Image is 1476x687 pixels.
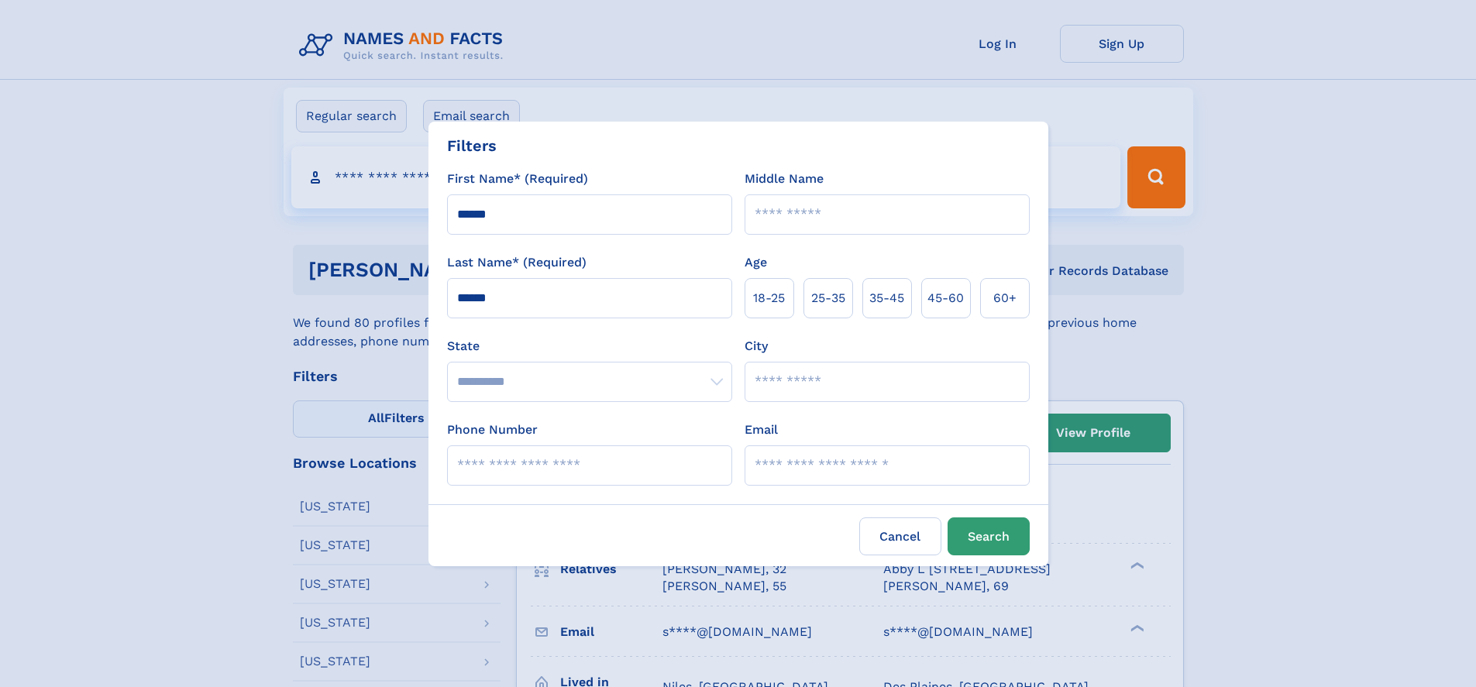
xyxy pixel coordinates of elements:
button: Search [948,517,1030,555]
label: State [447,337,732,356]
span: 18‑25 [753,289,785,307]
label: Email [745,421,778,439]
div: Filters [447,134,497,157]
label: Phone Number [447,421,538,439]
span: 35‑45 [869,289,904,307]
label: First Name* (Required) [447,170,588,188]
label: Cancel [859,517,941,555]
span: 25‑35 [811,289,845,307]
span: 45‑60 [927,289,964,307]
label: Age [745,253,767,272]
label: Middle Name [745,170,824,188]
span: 60+ [993,289,1017,307]
label: Last Name* (Required) [447,253,587,272]
label: City [745,337,768,356]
